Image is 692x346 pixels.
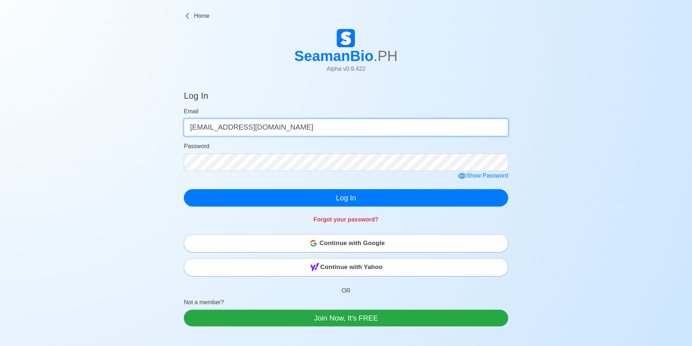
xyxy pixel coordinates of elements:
div: Show Password [458,171,508,180]
a: Join Now, It's FREE [184,310,508,326]
button: Log In [184,189,508,207]
h4: Log In [184,91,208,104]
span: Email [184,108,198,114]
span: Continue with Yahoo [320,260,383,274]
span: .PH [373,48,398,64]
span: Continue with Google [320,236,385,251]
h1: SeamanBio [294,47,398,65]
img: Logo [337,29,355,47]
a: SeamanBio.PHAlpha v0.9.422 [294,29,398,79]
a: Home [184,12,508,20]
button: Continue with Yahoo [184,258,508,276]
a: Forgot your password? [313,216,379,223]
span: Password [184,143,209,149]
p: OR [184,278,508,298]
span: Home [194,12,210,20]
p: Not a member? [184,298,508,310]
input: Your email [184,119,508,136]
p: Alpha v 0.9.422 [294,65,398,73]
button: Continue with Google [184,234,508,252]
